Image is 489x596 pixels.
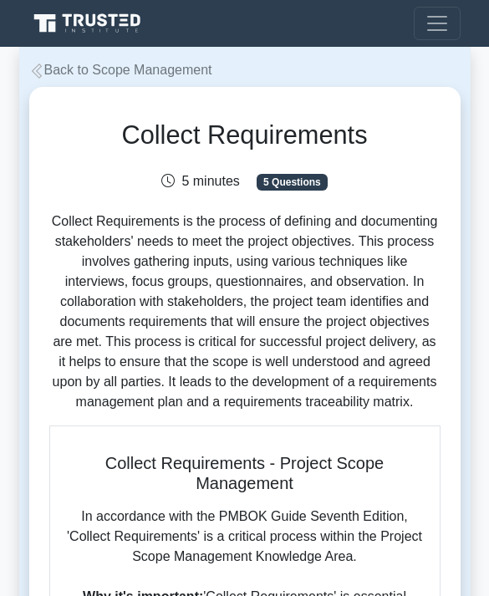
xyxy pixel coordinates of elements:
span: 5 Questions [257,174,327,191]
h1: Collect Requirements [49,120,441,151]
span: 5 minutes [161,174,239,188]
h5: Collect Requirements - Project Scope Management [64,453,426,493]
p: Collect Requirements is the process of defining and documenting stakeholders' needs to meet the p... [49,211,441,412]
button: Toggle navigation [414,7,461,40]
a: Back to Scope Management [29,63,212,77]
